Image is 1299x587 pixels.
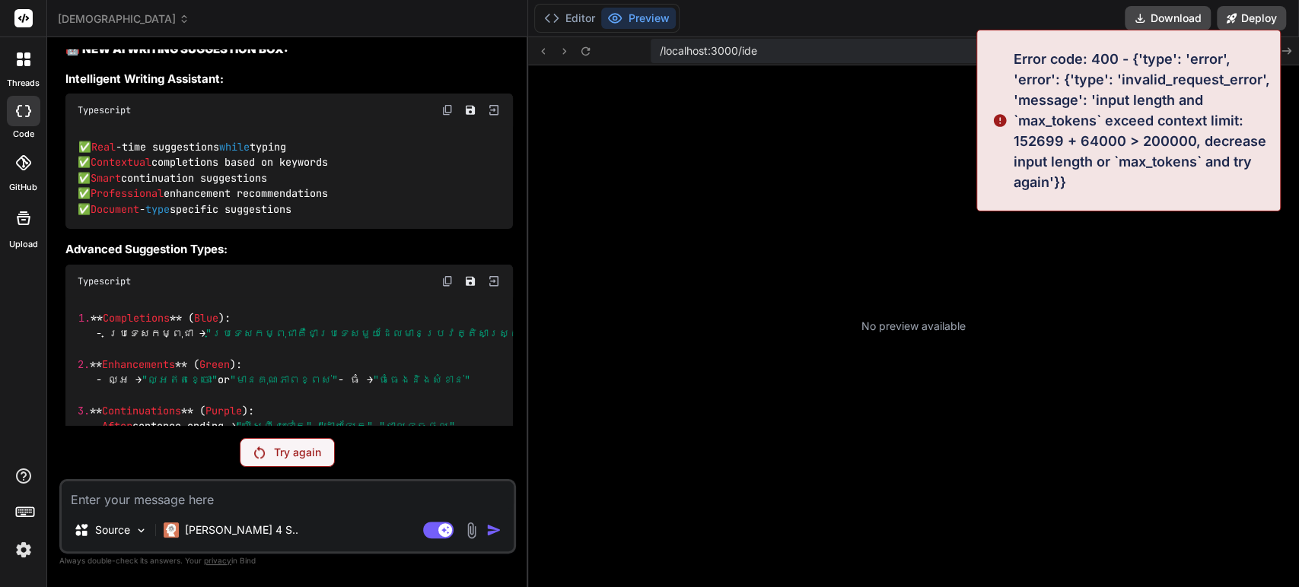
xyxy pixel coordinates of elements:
span: "ប្រទេសកម្ពុជាគឺជាប្រទេសមួយដែលមានប្រវត្តិសាស្ត្រដ៏យូរលង់" [205,326,580,340]
span: Typescript [78,104,131,116]
img: copy [441,275,454,287]
span: while [219,140,250,154]
span: Purple [205,404,242,417]
span: Completions [103,311,170,325]
span: 3. [78,404,90,417]
span: type [145,202,170,216]
span: Continuations [102,404,181,417]
span: "ដោយឡែក" [318,420,373,433]
label: Upload [9,238,38,251]
span: /localhost:3000/ide [660,43,757,59]
span: Professional [91,187,164,201]
span: 1. [78,311,91,325]
button: Download [1125,6,1211,30]
span: Typescript [78,275,131,287]
img: settings [11,537,37,563]
span: "ល្អឥតខ្ចោះ" [142,373,218,386]
strong: 🤖 NEW AI WRITING SUGGESTION BOX: [65,42,288,56]
button: Save file [460,271,481,292]
p: [PERSON_NAME] 4 S.. [185,522,298,538]
img: alert [992,49,1008,192]
span: Document [91,202,139,216]
img: copy [441,104,454,116]
span: "មានគុណភាពខ្ពស់" [230,373,338,386]
span: Enhancements [102,357,175,371]
img: Retry [254,446,265,458]
span: privacy [204,556,231,565]
button: Save file [460,100,481,121]
code: ✅ -time suggestions typing ✅ completions based on keywords ✅ continuation suggestions ✅ enhanceme... [78,139,328,217]
span: "ជាលទ្ធផល" [379,420,455,433]
img: Open in Browser [487,103,501,117]
p: No preview available [861,319,966,334]
span: [DEMOGRAPHIC_DATA] [58,11,189,27]
span: Smart [91,171,121,185]
p: Source [95,522,130,538]
p: Try again [274,445,321,460]
span: "ធំធេងនិងសំខាន់" [373,373,470,386]
span: Blue [194,311,218,325]
strong: Advanced Suggestion Types: [65,242,228,256]
span: Contextual [91,156,151,170]
img: attachment [463,522,480,539]
label: code [13,128,34,141]
button: Preview [601,8,676,29]
p: Error code: 400 - {'type': 'error', 'error': {'type': 'invalid_request_error', 'message': 'input ... [1014,49,1271,192]
span: 2. [78,357,90,371]
span: "លើសពីនេះទៀត" [236,420,312,433]
img: Pick Models [135,524,148,537]
strong: Intelligent Writing Assistant: [65,71,224,86]
span: After [102,420,132,433]
button: Editor [538,8,601,29]
button: Deploy [1217,6,1286,30]
img: Claude 4 Sonnet [164,522,179,538]
label: GitHub [9,181,37,194]
img: Open in Browser [487,274,501,288]
p: Always double-check its answers. Your in Bind [59,554,516,568]
span: Green [199,357,230,371]
span: Real [91,140,116,154]
img: icon [486,522,501,538]
label: threads [7,77,40,90]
